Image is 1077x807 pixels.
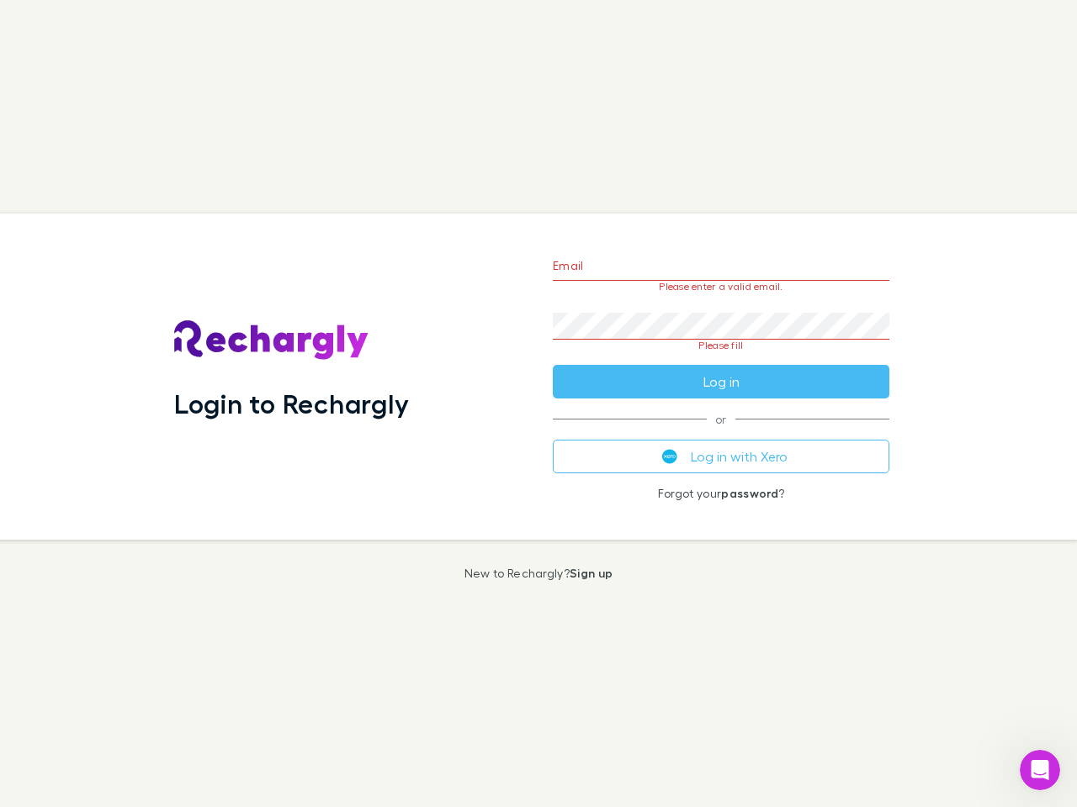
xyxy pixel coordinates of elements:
[553,365,889,398] button: Log in
[570,566,613,580] a: Sign up
[721,486,778,500] a: password
[662,449,677,464] img: Xero's logo
[174,320,369,361] img: Rechargly's Logo
[464,567,613,580] p: New to Rechargly?
[553,487,889,500] p: Forgot your ?
[553,281,889,293] p: Please enter a valid email.
[553,440,889,473] button: Log in with Xero
[174,388,409,419] h1: Login to Rechargly
[553,419,889,419] span: or
[1020,750,1060,790] iframe: Intercom live chat
[553,340,889,351] p: Please fill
